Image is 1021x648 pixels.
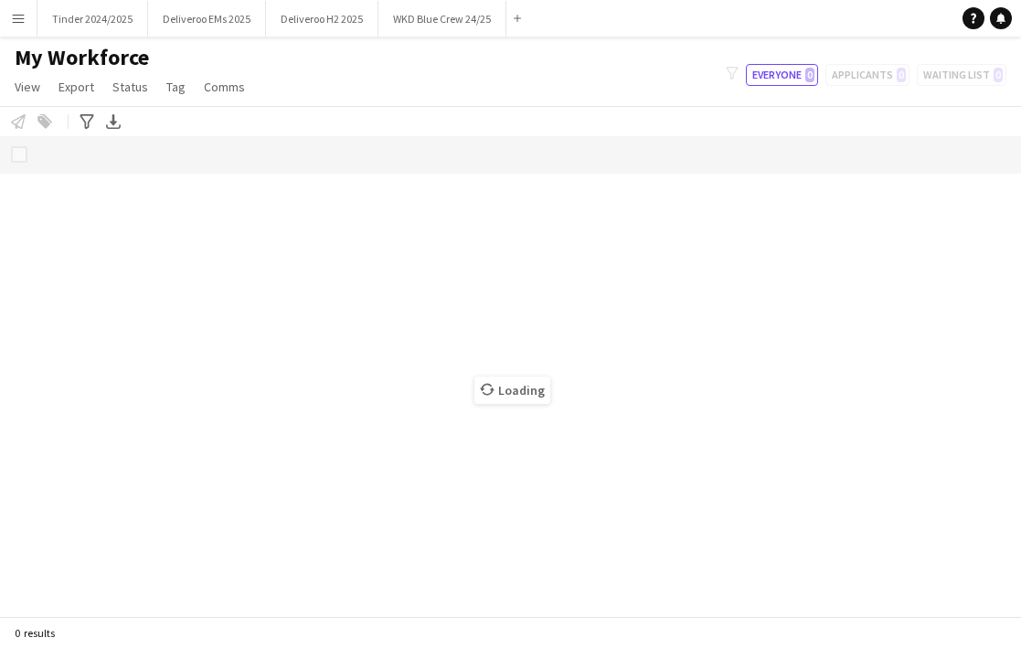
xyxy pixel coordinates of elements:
button: Deliveroo EMs 2025 [148,1,266,37]
span: 0 [805,68,814,82]
span: Export [58,79,94,95]
button: WKD Blue Crew 24/25 [378,1,506,37]
a: View [7,75,48,99]
a: Status [105,75,155,99]
span: My Workforce [15,44,149,71]
span: Tag [166,79,186,95]
span: Loading [474,377,550,404]
button: Deliveroo H2 2025 [266,1,378,37]
app-action-btn: Advanced filters [76,111,98,133]
span: Status [112,79,148,95]
a: Export [51,75,101,99]
a: Tag [159,75,193,99]
a: Comms [197,75,252,99]
span: View [15,79,40,95]
button: Everyone0 [746,64,818,86]
span: Comms [204,79,245,95]
app-action-btn: Export XLSX [102,111,124,133]
button: Tinder 2024/2025 [37,1,148,37]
